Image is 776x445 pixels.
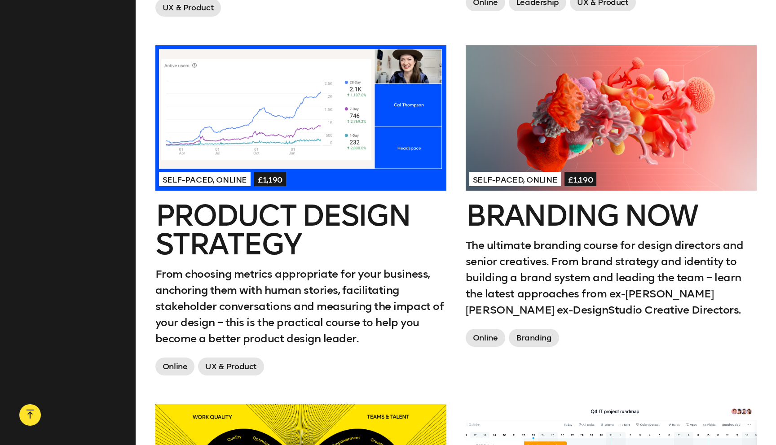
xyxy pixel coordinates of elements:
h2: Product Design Strategy [155,201,446,259]
span: Online [466,329,505,347]
span: Self-paced, Online [159,172,251,186]
span: UX & Product [198,358,264,375]
a: Self-paced, Online£1,190Product Design StrategyFrom choosing metrics appropriate for your busines... [155,45,446,379]
h2: Branding Now [466,201,757,230]
span: £1,190 [254,172,286,186]
span: Branding [509,329,559,347]
span: Online [155,358,195,375]
p: The ultimate branding course for design directors and senior creatives. From brand strategy and i... [466,237,757,318]
p: From choosing metrics appropriate for your business, anchoring them with human stories, facilitat... [155,266,446,347]
span: £1,190 [564,172,596,186]
a: Self-paced, Online£1,190Branding NowThe ultimate branding course for design directors and senior ... [466,45,757,350]
span: Self-paced, Online [469,172,561,186]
